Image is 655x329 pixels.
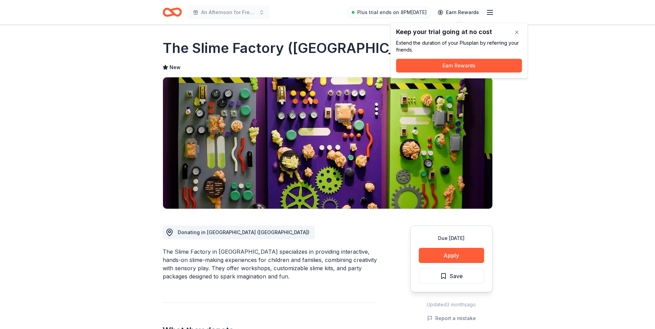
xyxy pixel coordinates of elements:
img: Image for The Slime Factory (Wellington) [163,77,492,209]
div: Extend the duration of your Plus plan by referring your friends. [396,40,522,53]
a: Plus trial ends on 8PM[DATE] [348,7,431,18]
div: Due [DATE] [419,234,484,242]
span: Save [450,272,463,281]
span: Donating in [GEOGRAPHIC_DATA] ([GEOGRAPHIC_DATA]) [178,229,309,235]
div: Updated 3 months ago [410,300,493,309]
h1: The Slime Factory ([GEOGRAPHIC_DATA]) [163,39,441,58]
div: Keep your trial going at no cost [396,29,522,35]
button: Apply [419,248,484,263]
button: Earn Rewards [396,59,522,73]
div: The Slime Factory in [GEOGRAPHIC_DATA] specializes in providing interactive, hands-on slime-makin... [163,248,377,281]
a: Earn Rewards [434,6,483,19]
span: Plus trial ends on 8PM[DATE] [357,8,427,17]
button: An Afternoon for Freedom: Celebrating 20 years of Impact [187,6,270,19]
button: Save [419,268,484,284]
a: Home [163,4,182,20]
span: New [170,63,181,72]
span: An Afternoon for Freedom: Celebrating 20 years of Impact [201,8,256,17]
button: Report a mistake [427,314,476,322]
